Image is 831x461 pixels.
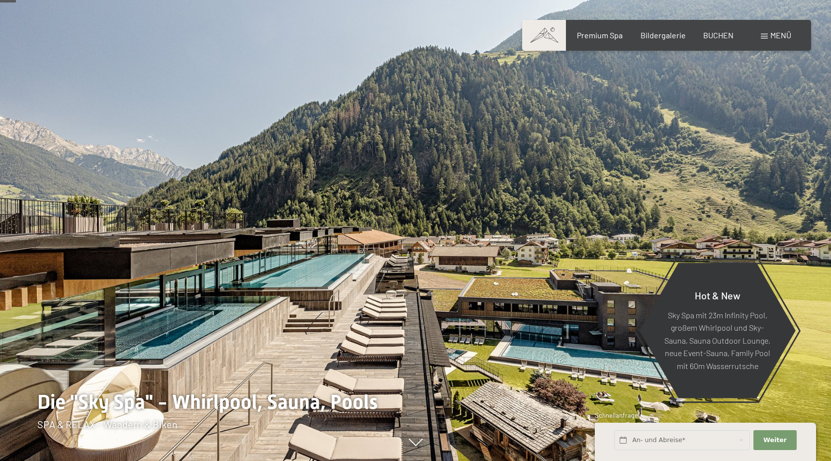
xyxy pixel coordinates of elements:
a: Premium Spa [577,30,623,40]
a: Bildergalerie [641,30,686,40]
span: Menü [770,30,791,40]
button: Weiter [753,430,796,451]
a: BUCHEN [703,30,734,40]
span: Weiter [763,436,787,445]
span: Schnellanfrage [595,411,638,419]
span: Hot & New [695,289,740,301]
p: Sky Spa mit 23m Infinity Pool, großem Whirlpool und Sky-Sauna, Sauna Outdoor Lounge, neue Event-S... [663,308,771,372]
a: Hot & New Sky Spa mit 23m Infinity Pool, großem Whirlpool und Sky-Sauna, Sauna Outdoor Lounge, ne... [639,262,796,399]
